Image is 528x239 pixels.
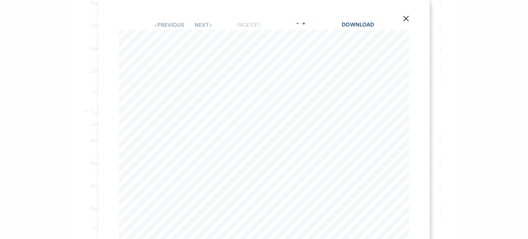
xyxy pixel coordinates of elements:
button: - [295,21,300,26]
button: Previous [154,22,184,28]
a: Download [342,21,374,28]
button: + [301,21,307,26]
button: Next [195,22,212,28]
p: Page 1 of 1 [237,21,260,30]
